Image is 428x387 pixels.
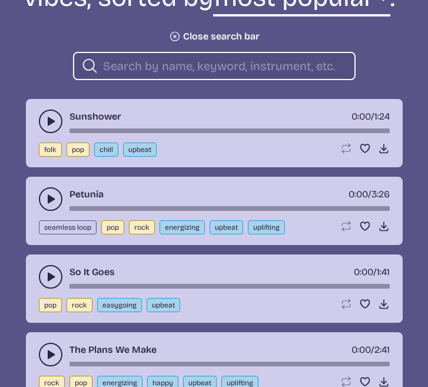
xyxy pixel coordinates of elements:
button: play-pause toggle [39,343,62,366]
a: The Plans We Make [69,343,157,357]
button: upbeat [147,298,180,312]
button: rock [67,298,92,312]
div: / [349,187,390,201]
button: Loop [340,220,352,232]
button: rock [129,220,155,234]
div: song-time-bar [69,128,390,133]
button: folk [39,143,62,157]
button: play-pause toggle [39,187,62,211]
div: / [351,343,390,357]
button: Favorite [359,220,371,232]
button: upbeat [210,220,243,234]
div: / [354,265,390,279]
span: timer [351,111,371,122]
a: So It Goes [69,265,115,279]
button: pop [39,298,62,312]
div: / [351,110,390,124]
div: song-time-bar [69,206,390,211]
a: Sunshower [69,110,121,124]
div: song-time-bar [69,284,390,289]
button: chill [94,143,118,157]
span: timer [354,266,373,277]
a: Petunia [69,187,104,201]
button: Loop [340,143,352,154]
button: uplifting [248,220,285,234]
button: pop [67,143,89,157]
button: energizing [160,220,205,234]
button: play-pause toggle [39,110,62,133]
span: 3:26 [371,188,390,200]
span: 1:41 [377,266,390,277]
button: Favorite [359,298,371,310]
button: play-pause toggle [39,265,62,289]
div: song-time-bar [69,362,390,366]
button: pop [101,220,124,234]
button: seamless loop [39,220,97,234]
button: Close search bar [169,31,260,42]
span: timer [351,344,371,355]
input: search [103,58,345,74]
button: upbeat [123,143,157,157]
button: easygoing [97,298,142,312]
span: 2:41 [374,344,390,355]
span: timer [349,188,368,200]
button: Favorite [359,143,371,154]
button: Loop [340,298,352,310]
span: 1:24 [374,111,390,122]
